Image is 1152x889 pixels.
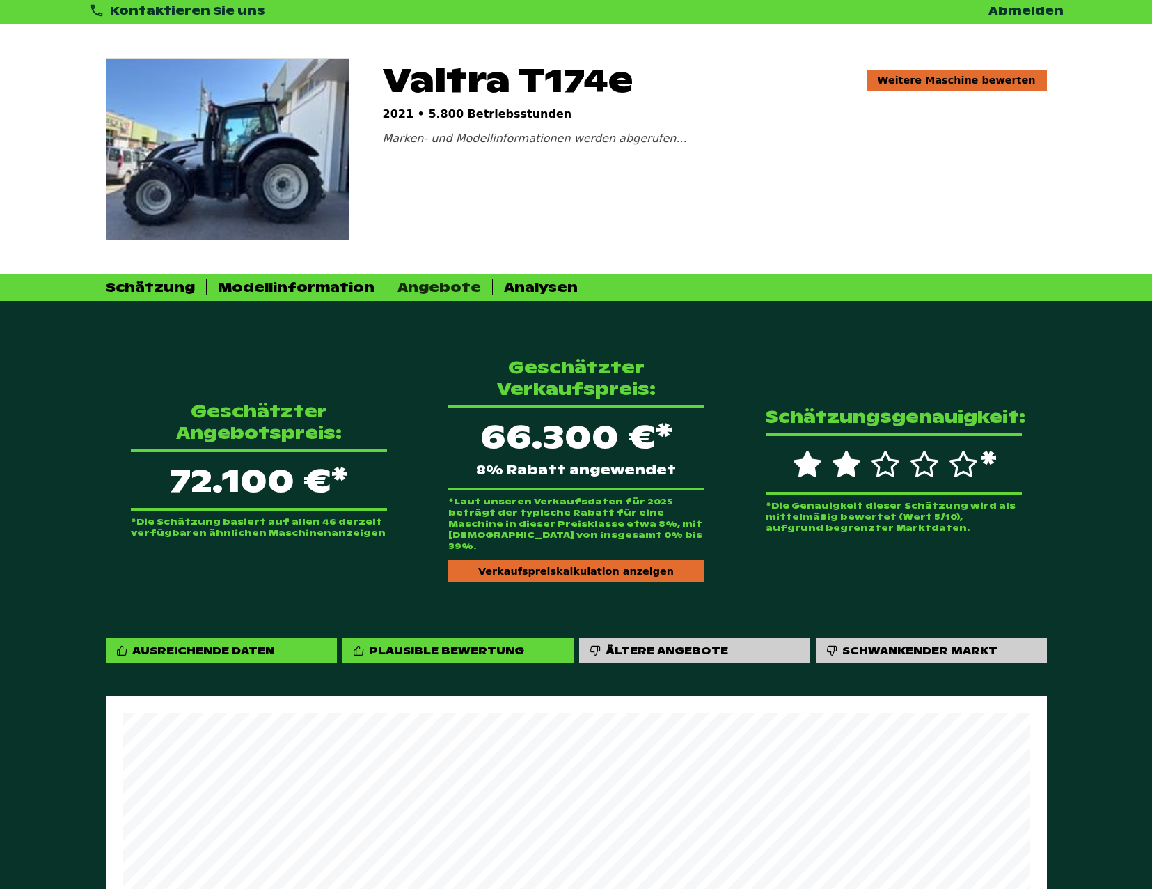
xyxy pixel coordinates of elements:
div: Schätzung [106,279,195,295]
p: *Laut unseren Verkaufsdaten für 2025 beträgt der typische Rabatt für eine Maschine in dieser Prei... [448,496,704,552]
img: Valtra T174e [106,59,349,240]
div: Angebote [397,279,481,295]
div: Plausible Bewertung [342,638,574,663]
div: 66.300 €* [448,405,704,490]
span: Marken- und Modellinformationen werden abgerufen... [383,132,687,145]
div: Plausible Bewertung [369,644,524,657]
div: Verkaufspreiskalkulation anzeigen [448,560,704,582]
div: Ausreichende Daten [132,644,274,657]
div: Modellinformation [218,279,374,295]
div: Schwankender Markt [842,644,997,657]
p: 72.100 €* [131,449,387,511]
p: Geschätzter Verkaufspreis: [448,357,704,400]
p: Geschätzter Angebotspreis: [131,401,387,444]
div: Analysen [504,279,578,295]
p: *Die Genauigkeit dieser Schätzung wird als mittelmäßig bewertet (Wert 5/10), aufgrund begrenzter ... [766,500,1022,534]
p: *Die Schätzung basiert auf allen 46 derzeit verfügbaren ähnlichen Maschinenanzeigen [131,516,387,539]
div: Kontaktieren Sie uns [89,3,266,19]
a: Weitere Maschine bewerten [867,70,1047,91]
p: Schätzungsgenauigkeit: [766,406,1022,428]
a: Abmelden [988,3,1064,18]
div: Ältere Angebote [606,644,728,657]
div: Ausreichende Daten [106,638,337,663]
div: Ältere Angebote [579,638,810,663]
p: 2021 • 5.800 Betriebsstunden [383,107,1047,121]
div: Schwankender Markt [816,638,1047,663]
span: Valtra T174e [383,58,633,102]
span: Kontaktieren Sie uns [110,3,265,18]
span: 8% Rabatt angewendet [476,464,676,477]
